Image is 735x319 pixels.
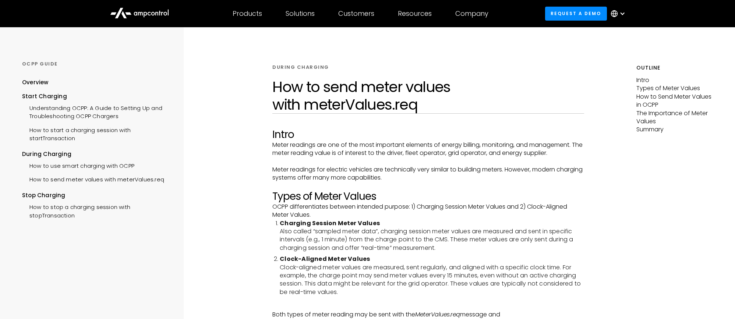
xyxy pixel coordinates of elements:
div: OCPP GUIDE [22,61,169,67]
p: ‍ [272,302,584,310]
div: Solutions [286,10,315,18]
div: Resources [398,10,432,18]
p: Intro [636,76,713,84]
div: Customers [338,10,374,18]
p: ‍ [272,157,584,166]
div: Stop Charging [22,191,169,199]
em: MeterValues.req [415,310,460,319]
a: Request a demo [545,7,607,20]
a: Understanding OCPP: A Guide to Setting Up and Troubleshooting OCPP Chargers [22,100,169,123]
p: Meter readings are one of the most important elements of energy billing, monitoring, and manageme... [272,141,584,157]
a: How to stop a charging session with stopTransaction [22,199,169,221]
p: Types of Meter Values [636,84,713,92]
h2: Intro [272,128,584,141]
a: Overview [22,78,49,92]
p: How to Send Meter Values in OCPP [636,93,713,109]
li: Clock-aligned meter values are measured, sent regularly, and aligned with a specific clock time. ... [280,255,584,296]
strong: Charging Session Meter Values [280,219,380,227]
div: DURING CHARGING [272,64,329,71]
div: Start Charging [22,92,169,100]
h5: Outline [636,64,713,72]
li: Also called “sampled meter data”, charging session meter values are measured and sent in specific... [280,219,584,252]
div: Products [233,10,262,18]
p: Meter readings for electric vehicles are technically very similar to building meters. However, mo... [272,166,584,182]
p: OCPP differentiates between intended purpose: 1) Charging Session Meter Values and 2) Clock-Align... [272,203,584,219]
a: How to send meter values with meterValues.req [22,172,164,185]
h1: How to send meter values with meterValues.req [272,78,584,113]
div: Company [455,10,488,18]
div: Overview [22,78,49,86]
strong: Clock-Aligned Meter Values [280,255,370,263]
div: During Charging [22,150,169,158]
p: ‍ [272,182,584,190]
a: How to start a charging session with startTransaction [22,123,169,145]
a: How to use smart charging with OCPP [22,158,134,172]
p: The Importance of Meter Values [636,109,713,126]
h2: Types of Meter Values [272,190,584,203]
p: Summary [636,125,713,134]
